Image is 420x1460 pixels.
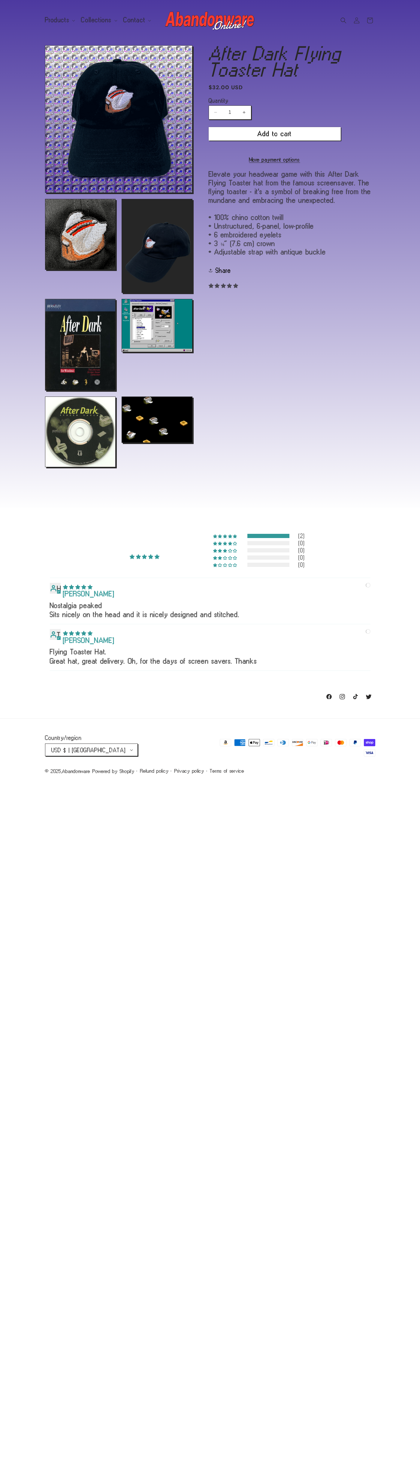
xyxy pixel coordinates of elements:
[163,6,257,35] a: Abandonware
[51,747,126,753] span: USD $ | [GEOGRAPHIC_DATA]
[209,84,243,92] span: $32.00 USD
[209,157,341,162] a: More payment options
[123,17,145,23] span: Contact
[45,17,70,23] span: Products
[81,17,112,23] span: Collections
[298,534,306,538] div: (2)
[140,768,168,774] a: Refund policy
[77,14,120,26] summary: Collections
[50,629,61,640] div: T
[63,582,93,590] span: 5 star review
[50,658,370,664] p: Great hat, great delivery. Oh, for the days of screen savers. Thanks
[50,602,370,609] b: Nostalgia peaked
[50,648,370,655] b: Flying Toaster Hat.
[337,14,350,27] summary: Search
[63,590,115,598] span: [PERSON_NAME]
[174,768,204,774] a: Privacy policy
[209,281,241,289] span: 5.00 stars
[62,768,90,774] a: Abandonware
[45,768,91,774] small: © 2025,
[63,636,115,644] span: [PERSON_NAME]
[165,8,255,32] img: Abandonware
[92,768,134,774] a: Powered by Shopify
[209,127,341,141] button: Add to cart
[209,45,375,78] h1: After Dark Flying Toaster Hat
[96,552,192,560] div: Average rating is 5.00 stars
[213,534,238,538] div: 100% (2) reviews with 5 star rating
[120,14,153,26] summary: Contact
[210,768,244,774] a: Terms of service
[63,628,93,636] span: 5 star review
[209,170,375,256] p: Elevate your headwear game with this After Dark Flying Toaster hat from the famous screensaver. T...
[41,14,78,26] summary: Products
[45,735,138,741] h2: Country/region
[45,744,138,756] button: USD $ | [GEOGRAPHIC_DATA]
[45,45,194,467] media-gallery: Gallery Viewer
[209,264,231,277] summary: Share
[209,98,341,104] label: Quantity
[50,583,61,594] div: H
[50,611,370,618] p: Sits nicely on the head and it is nicely designed and stitched.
